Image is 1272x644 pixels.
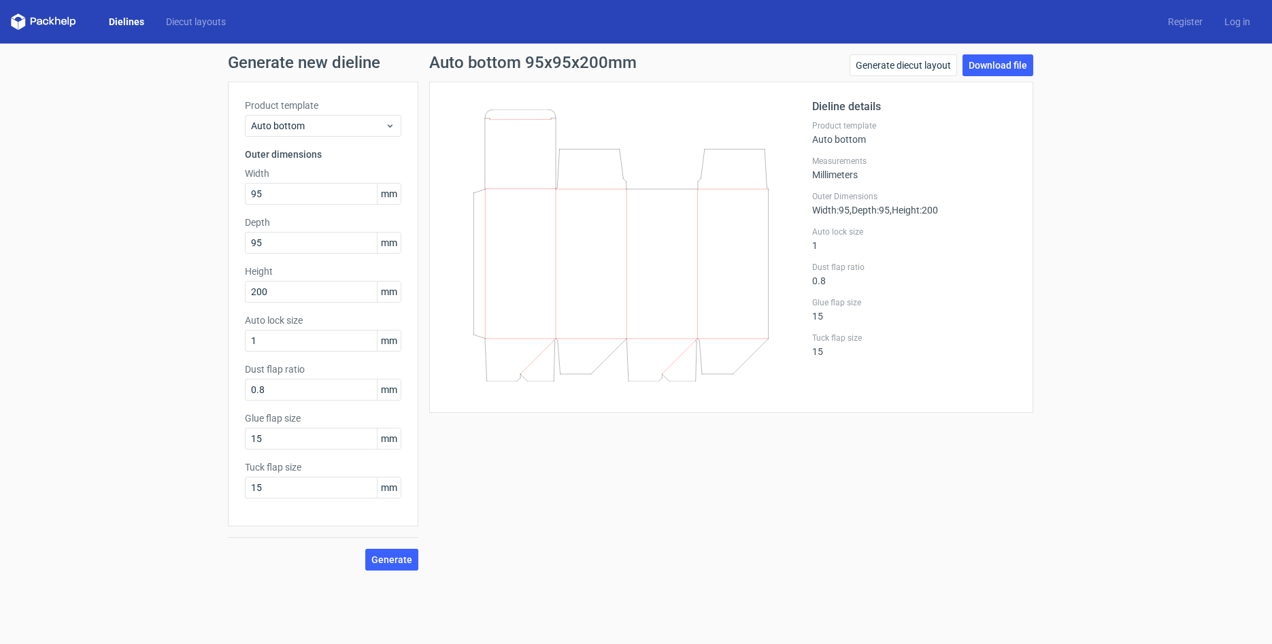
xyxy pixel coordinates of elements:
label: Dust flap ratio [812,262,1016,273]
span: mm [377,379,401,400]
label: Width [245,167,401,180]
span: mm [377,233,401,253]
button: Generate [365,549,418,571]
span: Generate [371,555,412,564]
h1: Auto bottom 95x95x200mm [429,54,637,71]
span: mm [377,331,401,351]
label: Auto lock size [245,313,401,327]
span: mm [377,282,401,302]
h3: Outer dimensions [245,148,401,161]
a: Generate diecut layout [850,54,957,76]
a: Diecut layouts [155,15,237,29]
div: Millimeters [812,156,1016,180]
h1: Generate new dieline [228,54,1044,71]
label: Dust flap ratio [245,362,401,376]
a: Download file [963,54,1033,76]
label: Height [245,265,401,278]
label: Outer Dimensions [812,191,1016,202]
label: Auto lock size [812,226,1016,237]
h2: Dieline details [812,99,1016,115]
span: , Height : 200 [890,205,938,216]
label: Glue flap size [812,297,1016,308]
span: Width : 95 [812,205,850,216]
span: mm [377,477,401,498]
label: Tuck flap size [245,460,401,474]
label: Depth [245,216,401,229]
label: Tuck flap size [812,333,1016,343]
a: Register [1157,15,1214,29]
span: mm [377,428,401,449]
div: Auto bottom [812,120,1016,145]
label: Product template [812,120,1016,131]
div: 15 [812,333,1016,357]
label: Measurements [812,156,1016,167]
div: 0.8 [812,262,1016,286]
span: Auto bottom [251,119,385,133]
div: 1 [812,226,1016,251]
label: Product template [245,99,401,112]
span: , Depth : 95 [850,205,890,216]
a: Log in [1214,15,1261,29]
label: Glue flap size [245,411,401,425]
a: Dielines [98,15,155,29]
div: 15 [812,297,1016,322]
span: mm [377,184,401,204]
